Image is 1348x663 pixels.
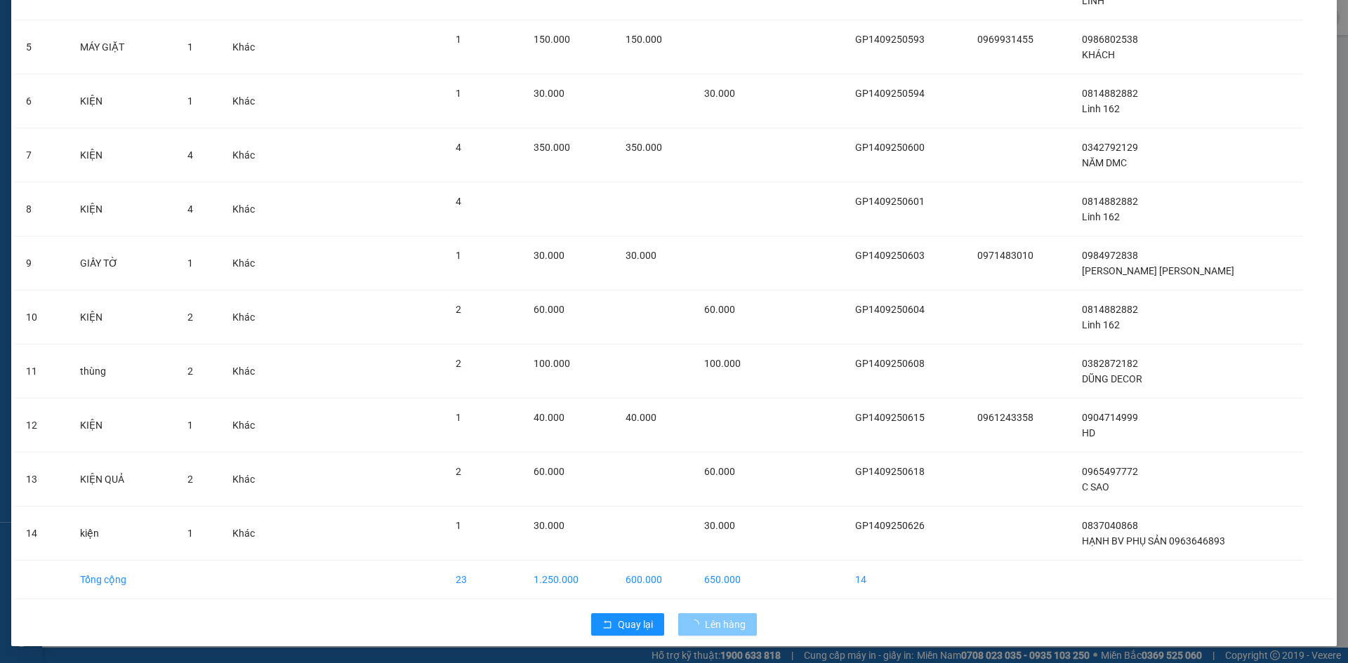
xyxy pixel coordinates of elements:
[1082,34,1138,45] span: 0986802538
[1082,49,1115,60] span: KHÁCH
[187,474,193,485] span: 2
[534,142,570,153] span: 350.000
[855,34,925,45] span: GP1409250593
[456,466,461,477] span: 2
[187,312,193,323] span: 2
[705,617,746,632] span: Lên hàng
[534,358,570,369] span: 100.000
[855,304,925,315] span: GP1409250604
[1082,211,1120,222] span: Linh 162
[704,466,735,477] span: 60.000
[855,250,925,261] span: GP1409250603
[844,561,966,599] td: 14
[69,507,176,561] td: kiện
[855,196,925,207] span: GP1409250601
[855,358,925,369] span: GP1409250608
[977,34,1033,45] span: 0969931455
[1082,196,1138,207] span: 0814882882
[456,34,461,45] span: 1
[1082,520,1138,531] span: 0837040868
[187,366,193,377] span: 2
[15,453,69,507] td: 13
[69,20,176,74] td: MÁY GIẶT
[69,182,176,236] td: KIỆN
[618,617,653,632] span: Quay lại
[221,128,281,182] td: Khác
[1082,412,1138,423] span: 0904714999
[69,399,176,453] td: KIỆN
[689,620,705,629] span: loading
[221,453,281,507] td: Khác
[69,128,176,182] td: KIỆN
[221,507,281,561] td: Khác
[977,250,1033,261] span: 0971483010
[187,420,193,431] span: 1
[704,304,735,315] span: 60.000
[456,412,461,423] span: 1
[534,304,564,315] span: 60.000
[69,236,176,290] td: GIẤY TỜ
[534,412,564,423] span: 40.000
[534,34,570,45] span: 150.000
[693,561,772,599] td: 650.000
[534,520,564,531] span: 30.000
[1082,88,1138,99] span: 0814882882
[187,149,193,161] span: 4
[855,412,925,423] span: GP1409250615
[614,561,693,599] td: 600.000
[1082,319,1120,330] span: Linh 162
[1082,466,1138,477] span: 0965497772
[1082,250,1138,261] span: 0984972838
[626,250,656,261] span: 30.000
[1082,265,1234,276] span: [PERSON_NAME] [PERSON_NAME]
[534,88,564,99] span: 30.000
[187,257,193,269] span: 1
[187,203,193,215] span: 4
[602,620,612,631] span: rollback
[534,250,564,261] span: 30.000
[456,142,461,153] span: 4
[855,520,925,531] span: GP1409250626
[1082,103,1120,114] span: Linh 162
[15,74,69,128] td: 6
[626,34,662,45] span: 150.000
[1082,427,1095,438] span: HD
[704,358,741,369] span: 100.000
[1082,481,1109,493] span: C SAO
[221,182,281,236] td: Khác
[444,561,522,599] td: 23
[187,41,193,53] span: 1
[1082,373,1142,384] span: DŨNG DECOR
[704,88,735,99] span: 30.000
[977,412,1033,423] span: 0961243358
[221,74,281,128] td: Khác
[855,466,925,477] span: GP1409250618
[15,128,69,182] td: 7
[221,290,281,344] td: Khác
[15,236,69,290] td: 9
[15,399,69,453] td: 12
[534,466,564,477] span: 60.000
[69,453,176,507] td: KIỆN QUẢ
[221,344,281,399] td: Khác
[1082,304,1138,315] span: 0814882882
[187,95,193,107] span: 1
[69,344,176,399] td: thùng
[678,613,757,636] button: Lên hàng
[522,561,615,599] td: 1.250.000
[69,561,176,599] td: Tổng cộng
[626,412,656,423] span: 40.000
[1082,535,1225,547] span: HẠNH BV PHỤ SẢN 0963646893
[855,142,925,153] span: GP1409250600
[456,196,461,207] span: 4
[456,250,461,261] span: 1
[704,520,735,531] span: 30.000
[1082,142,1138,153] span: 0342792129
[855,88,925,99] span: GP1409250594
[626,142,662,153] span: 350.000
[1082,358,1138,369] span: 0382872182
[456,304,461,315] span: 2
[456,358,461,369] span: 2
[15,20,69,74] td: 5
[69,290,176,344] td: KIỆN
